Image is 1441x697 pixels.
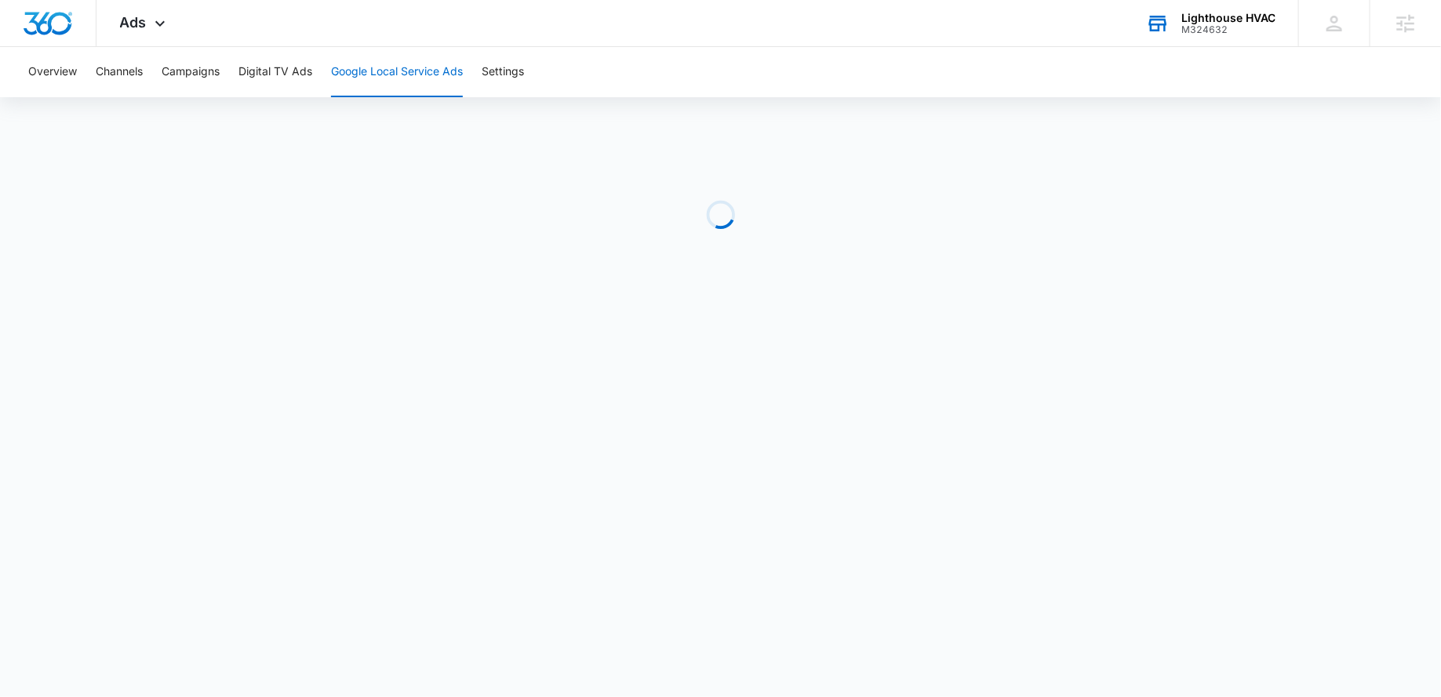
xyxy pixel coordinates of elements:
[238,47,312,97] button: Digital TV Ads
[96,47,143,97] button: Channels
[28,47,77,97] button: Overview
[162,47,220,97] button: Campaigns
[331,47,463,97] button: Google Local Service Ads
[482,47,524,97] button: Settings
[1181,24,1275,35] div: account id
[1181,12,1275,24] div: account name
[120,14,147,31] span: Ads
